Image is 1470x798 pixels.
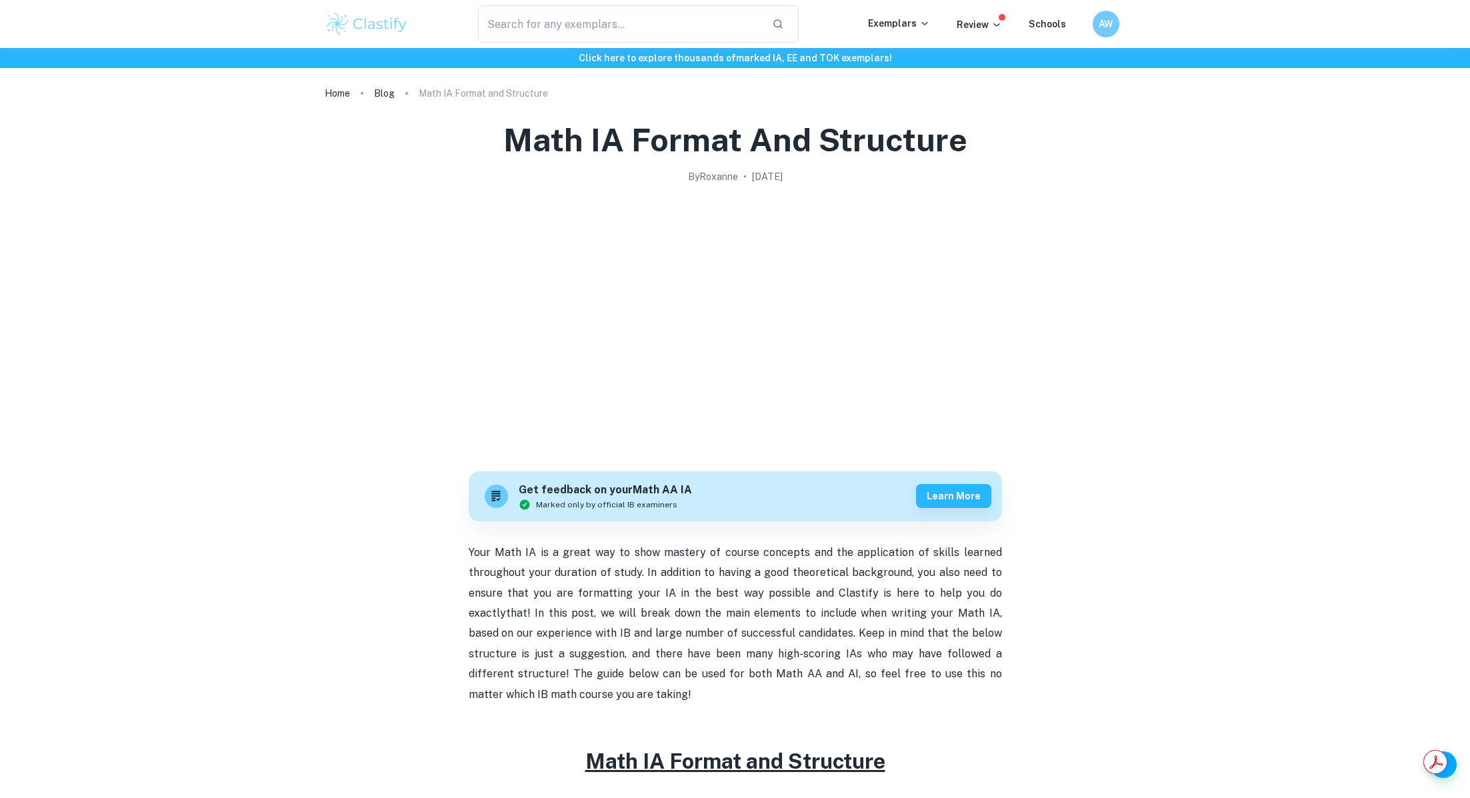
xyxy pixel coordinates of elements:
[374,84,395,103] a: Blog
[469,543,1002,705] p: Your Math IA is a great way to show mastery of course concepts and the application of skills lear...
[1098,17,1113,31] h6: AW
[469,607,1002,701] span: that! In this post, we will break down the main elements to include when writing your Math IA, ba...
[868,16,930,31] p: Exemplars
[469,189,1002,456] img: Math IA Format and Structure cover image
[536,499,677,511] span: Marked only by official IB examiners
[325,11,409,37] img: Clastify logo
[325,84,350,103] a: Home
[957,17,1002,32] p: Review
[503,119,967,161] h1: Math IA Format and Structure
[519,482,692,499] h6: Get feedback on your Math AA IA
[1093,11,1119,37] button: AW
[688,169,738,184] h2: By Roxanne
[916,484,991,508] button: Learn more
[3,51,1467,65] h6: Click here to explore thousands of marked IA, EE and TOK exemplars !
[752,169,783,184] h2: [DATE]
[478,5,762,43] input: Search for any exemplars...
[585,749,885,773] u: Math IA Format and Structure
[469,471,1002,521] a: Get feedback on yourMath AA IAMarked only by official IB examinersLearn more
[743,169,747,184] p: •
[1029,19,1066,29] a: Schools
[419,86,548,101] p: Math IA Format and Structure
